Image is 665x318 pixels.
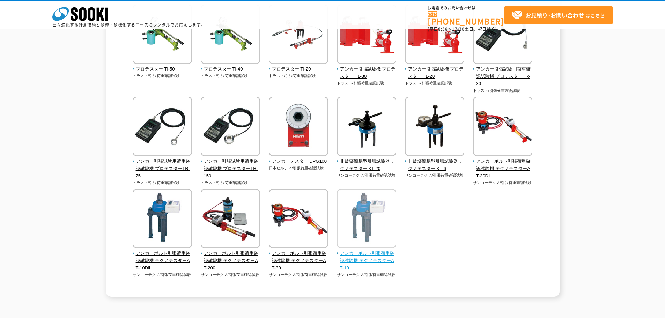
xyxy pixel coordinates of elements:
img: アンカーテスター DPG100 [269,97,328,158]
a: アンカー引張試験用荷重確認試験機 プロテスターTR-75 [133,151,192,179]
span: アンカーボルト引張荷重確認試験機 テクノテスターAT-10 [337,250,397,272]
p: トラスト/引張荷重確認試験 [201,180,260,186]
p: サンコーテクノ/引張荷重確認試験 [473,180,533,186]
span: (平日 ～ 土日、祝日除く) [428,26,497,32]
img: アンカーボルト引張荷重確認試験機 テクノテスターAT-200 [201,189,260,250]
span: はこちら [511,10,605,21]
img: アンカーボルト引張荷重確認試験機 テクノテスターAT-30DⅡ [473,97,532,158]
a: アンカーボルト引張荷重確認試験機 テクノテスターAT-10 [337,243,397,272]
a: お見積り･お問い合わせはこちら [504,6,613,24]
a: 非破壊簡易型引張試験器 テクノテスター KT-20 [337,151,397,172]
p: 日本ヒルティ/引張荷重確認試験 [269,165,328,171]
img: アンカーボルト引張荷重確認試験機 テクノテスターAT-10 [337,189,396,250]
a: アンカー引張試験機 プロテスター TL-20 [405,59,465,80]
a: アンカーボルト引張荷重確認試験機 テクノテスターAT-10DⅡ [133,243,192,272]
a: プロテスター TI-20 [269,59,328,73]
a: 非破壊簡易型引張試験器 テクノテスター KT-6 [405,151,465,172]
a: アンカーボルト引張荷重確認試験機 テクノテスターAT-200 [201,243,260,272]
p: サンコーテクノ/引張荷重確認試験 [133,272,192,278]
p: サンコーテクノ/引張荷重確認試験 [405,172,465,178]
a: アンカー引張試験機 プロテスター TL-30 [337,59,397,80]
a: アンカー引張試験用荷重確認試験機 プロテスターTR-30 [473,59,533,87]
p: トラスト/引張荷重確認試験 [133,73,192,79]
span: 17:30 [452,26,465,32]
p: トラスト/引張荷重確認試験 [269,73,328,79]
span: 非破壊簡易型引張試験器 テクノテスター KT-6 [405,158,465,172]
p: サンコーテクノ/引張荷重確認試験 [337,272,397,278]
span: アンカーテスター DPG100 [269,158,328,165]
p: サンコーテクノ/引張荷重確認試験 [337,172,397,178]
span: アンカー引張試験用荷重確認試験機 プロテスターTR-75 [133,158,192,179]
p: 日々進化する計測技術と多種・多様化するニーズにレンタルでお応えします。 [52,23,205,27]
img: 非破壊簡易型引張試験器 テクノテスター KT-6 [405,97,464,158]
span: プロテスター TI-50 [133,66,192,73]
span: アンカーボルト引張荷重確認試験機 テクノテスターAT-30DⅡ [473,158,533,179]
a: [PHONE_NUMBER] [428,11,504,25]
img: プロテスター TI-50 [133,5,192,66]
p: トラスト/引張荷重確認試験 [473,88,533,94]
span: アンカー引張試験用荷重確認試験機 プロテスターTR-30 [473,66,533,87]
span: アンカーボルト引張荷重確認試験機 テクノテスターAT-200 [201,250,260,272]
img: プロテスター TI-40 [201,5,260,66]
span: アンカーボルト引張荷重確認試験機 テクノテスターAT-30 [269,250,328,272]
img: 非破壊簡易型引張試験器 テクノテスター KT-20 [337,97,396,158]
span: 非破壊簡易型引張試験器 テクノテスター KT-20 [337,158,397,172]
a: プロテスター TI-50 [133,59,192,73]
a: プロテスター TI-40 [201,59,260,73]
img: アンカー引張試験機 プロテスター TL-20 [405,5,464,66]
span: プロテスター TI-20 [269,66,328,73]
span: プロテスター TI-40 [201,66,260,73]
img: アンカー引張試験機 プロテスター TL-30 [337,5,396,66]
strong: お見積り･お問い合わせ [525,11,584,19]
a: アンカーボルト引張荷重確認試験機 テクノテスターAT-30 [269,243,328,272]
p: トラスト/引張荷重確認試験 [405,80,465,86]
img: アンカーボルト引張荷重確認試験機 テクノテスターAT-30 [269,189,328,250]
p: サンコーテクノ/引張荷重確認試験 [269,272,328,278]
a: アンカー引張試験用荷重確認試験機 プロテスターTR-150 [201,151,260,179]
p: サンコーテクノ/引張荷重確認試験 [201,272,260,278]
span: アンカー引張試験用荷重確認試験機 プロテスターTR-150 [201,158,260,179]
p: トラスト/引張荷重確認試験 [201,73,260,79]
span: お電話でのお問い合わせは [428,6,504,10]
img: プロテスター TI-20 [269,5,328,66]
img: アンカー引張試験用荷重確認試験機 プロテスターTR-75 [133,97,192,158]
img: アンカー引張試験用荷重確認試験機 プロテスターTR-150 [201,97,260,158]
span: アンカー引張試験機 プロテスター TL-30 [337,66,397,80]
a: アンカーテスター DPG100 [269,151,328,165]
a: アンカーボルト引張荷重確認試験機 テクノテスターAT-30DⅡ [473,151,533,179]
span: 8:50 [438,26,448,32]
span: アンカーボルト引張荷重確認試験機 テクノテスターAT-10DⅡ [133,250,192,272]
span: アンカー引張試験機 プロテスター TL-20 [405,66,465,80]
p: トラスト/引張荷重確認試験 [133,180,192,186]
img: アンカーボルト引張荷重確認試験機 テクノテスターAT-10DⅡ [133,189,192,250]
p: トラスト/引張荷重確認試験 [337,80,397,86]
img: アンカー引張試験用荷重確認試験機 プロテスターTR-30 [473,5,532,66]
